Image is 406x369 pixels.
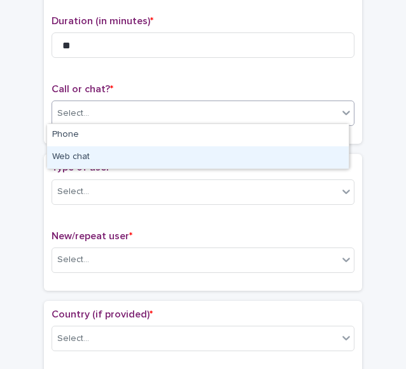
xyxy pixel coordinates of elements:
div: Phone [47,124,349,146]
span: Call or chat? [52,84,113,94]
span: New/repeat user [52,231,132,241]
span: Duration (in minutes) [52,16,153,26]
div: Select... [57,107,89,120]
span: Country (if provided) [52,309,153,319]
div: Select... [57,185,89,198]
div: Select... [57,253,89,267]
div: Web chat [47,146,349,169]
div: Select... [57,332,89,345]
